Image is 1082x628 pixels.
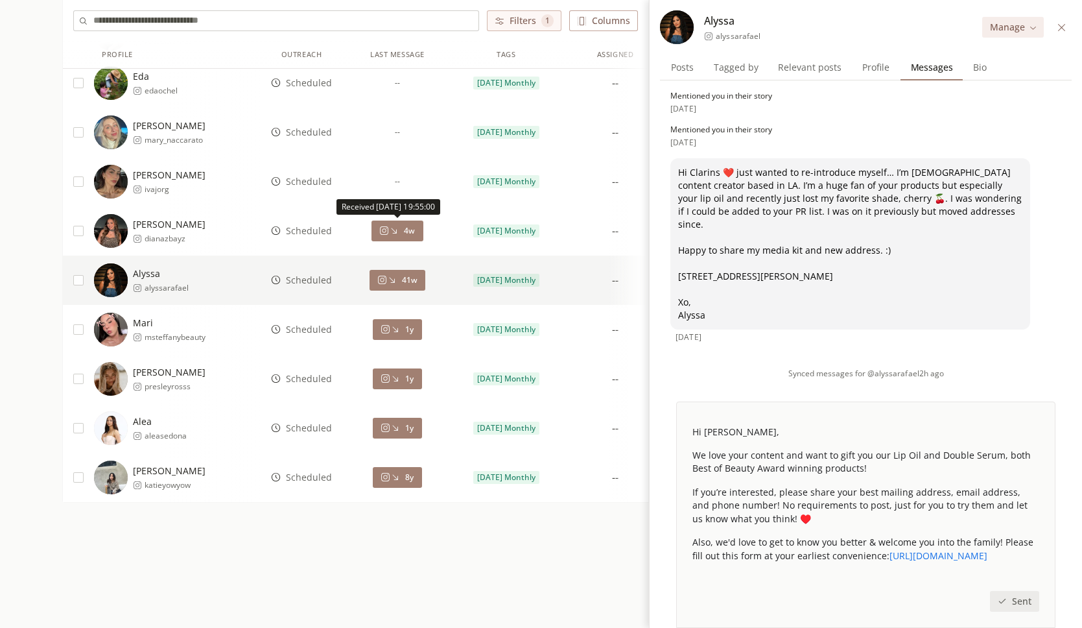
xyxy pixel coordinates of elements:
span: [PERSON_NAME] [133,119,206,132]
p: If you’re interested, please share your best mailing address, email address, and phone number! No... [692,486,1039,525]
img: https://lookalike-images.influencerlist.ai/profiles/4c6e5199-7c1f-4c97-9319-b2420b8b5781.jpg [94,362,128,396]
img: https://lookalike-images.influencerlist.ai/profiles/81222ba2-b06f-41c6-a606-12f4177d5df2.jpg [94,411,128,445]
span: Bio [968,58,992,77]
span: [DATE] Monthly [477,176,535,187]
span: Scheduled [286,372,332,385]
span: 1y [405,423,414,433]
div: Outreach [281,49,322,60]
span: [DATE] Monthly [477,78,535,88]
button: 1y [373,418,421,439]
span: 1y [405,324,414,335]
span: mary_naccarato [145,135,206,145]
button: Sent [990,591,1039,612]
div: Profile [102,49,133,60]
div: -- [612,272,618,288]
span: -- [395,78,400,88]
span: Relevant posts [773,58,847,77]
div: -- [612,174,618,189]
button: 8y [373,467,421,488]
span: ivajorg [145,184,206,195]
span: [PERSON_NAME] [133,366,206,379]
img: https://lookalike-images.influencerlist.ai/profiles/8a80ed49-4a9c-439d-85dd-2d38f46c28be.jpg [94,165,128,199]
span: [DATE] Monthly [477,423,535,433]
span: Messages [906,58,958,77]
span: [DATE] Monthly [477,324,535,335]
span: presleyrosss [145,381,206,392]
button: 4w [371,221,423,241]
span: aleasedona [145,431,187,441]
span: [DATE] Monthly [477,127,535,138]
span: -- [395,127,400,138]
span: 8y [405,472,414,483]
span: Scheduled [286,323,332,336]
div: Assigned [597,49,633,60]
div: -- [612,125,618,140]
img: https://lookalike-images.influencerlist.ai/profiles/180055ba-cb1e-4bca-9208-e642de1cc2e1.jpg [94,313,128,346]
button: Columns [569,10,638,31]
span: Hi Clarins ❤️ just wanted to re-introduce myself… I’m [DEMOGRAPHIC_DATA] content creator based in... [678,166,1022,322]
span: katieyowyow [145,480,206,490]
span: Synced messages for @alyssarafael 2h ago [788,368,944,379]
img: https://lookalike-images.influencerlist.ai/profiles/67f1401d-6fee-441c-9bf1-b08eb40a3d11.jpg [660,10,694,44]
button: 1y [373,368,421,389]
span: Eda [133,70,178,83]
span: 1 [541,14,554,27]
span: Mari [133,317,206,330]
p: Received [DATE] 19:55:00 [342,202,435,212]
span: Alea [133,415,187,428]
span: Mentioned you in their story [670,91,772,101]
div: -- [612,470,618,485]
div: -- [612,322,618,337]
span: 41w [402,275,418,285]
a: alyssarafael [704,31,760,42]
span: edaochel [145,86,178,96]
div: -- [612,420,618,436]
span: Scheduled [286,126,332,139]
span: alyssarafael [716,31,760,42]
div: Last Message [370,49,425,60]
div: Tags [497,49,515,60]
span: [PERSON_NAME] [133,465,206,477]
span: Alyssa [704,13,735,29]
span: -- [395,176,400,187]
span: [DATE] Monthly [477,374,535,384]
div: -- [612,371,618,387]
span: Scheduled [286,422,332,435]
span: [PERSON_NAME] [133,169,206,182]
span: Scheduled [286,274,332,287]
span: Scheduled [286,471,332,484]
span: Scheduled [286,175,332,188]
img: https://lookalike-images.influencerlist.ai/profiles/5b7cd49c-8cfe-4abe-a45e-4f38c4b2ffa2.jpg [94,214,128,248]
span: Profile [857,58,895,77]
div: -- [612,223,618,239]
span: [DATE] Monthly [477,472,535,483]
span: [DATE] Monthly [477,275,535,285]
img: https://lookalike-images.influencerlist.ai/profiles/f7261bef-552f-487e-a1e7-24cba0ea1bd1.jpg [94,461,128,494]
span: [DATE] [670,138,696,148]
span: [DATE] [676,332,701,343]
img: https://lookalike-images.influencerlist.ai/profiles/af3c8413-b241-4a70-9ac3-8e696d8ae507.jpg [94,66,128,100]
div: -- [612,75,618,91]
span: Tagged by [709,58,764,77]
span: Alyssa [133,267,189,280]
span: [DATE] [670,104,696,114]
button: Filters 1 [487,10,561,31]
span: 4w [404,226,415,236]
img: https://lookalike-images.influencerlist.ai/profiles/93be26e9-688d-4246-b7fa-8c2ce4c9ce49.jpg [94,115,128,149]
button: 1y [373,319,421,340]
span: msteffanybeauty [145,332,206,343]
span: Scheduled [286,77,332,90]
span: Posts [666,58,699,77]
p: Hi [PERSON_NAME], [692,426,1039,439]
button: Manage [982,17,1044,38]
img: https://lookalike-images.influencerlist.ai/profiles/67f1401d-6fee-441c-9bf1-b08eb40a3d11.jpg [94,263,128,297]
span: alyssarafael [145,283,189,293]
span: 1y [405,374,414,384]
span: [DATE] Monthly [477,226,535,236]
span: Mentioned you in their story [670,125,772,135]
p: We love your content and want to gift you our Lip Oil and Double Serum, both Best of Beauty Award... [692,449,1039,476]
span: [PERSON_NAME] [133,218,206,231]
button: 41w [370,270,425,291]
span: Scheduled [286,224,332,237]
span: dianazbayz [145,234,206,244]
